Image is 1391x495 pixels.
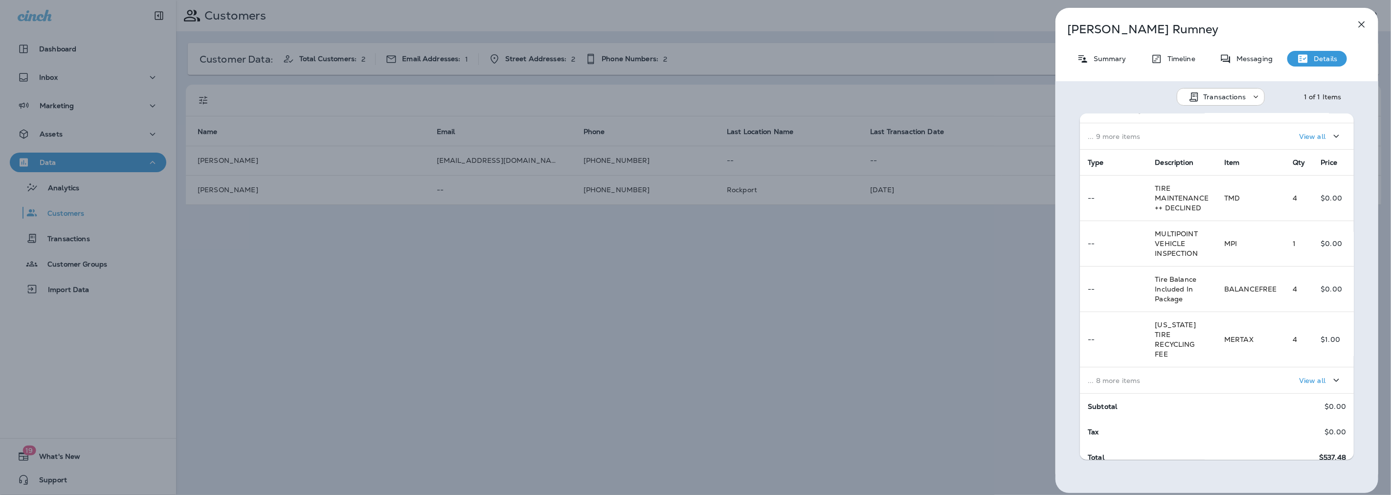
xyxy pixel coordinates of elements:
span: MERTAX [1224,335,1254,344]
p: -- [1088,285,1139,293]
p: -- [1088,240,1139,247]
p: [PERSON_NAME] Rumney [1067,22,1334,36]
p: Details [1309,55,1337,63]
p: $0.00 [1324,403,1346,410]
span: MPI [1224,239,1237,248]
span: Price [1321,158,1337,167]
p: Summary [1089,55,1126,63]
span: Type [1088,158,1104,167]
p: $0.00 [1324,428,1346,436]
span: Tax [1088,427,1099,436]
p: $0.00 [1321,285,1346,293]
p: Transactions [1204,93,1246,101]
p: View all [1299,133,1325,140]
span: BALANCEFREE [1224,285,1277,293]
span: 4 [1293,194,1297,202]
p: ... 9 more items [1088,133,1196,140]
span: Item [1224,158,1240,167]
span: Qty [1293,158,1305,167]
p: $1.00 [1321,336,1346,343]
span: 4 [1293,285,1297,293]
span: 1 [1293,239,1296,248]
span: Description [1155,158,1193,167]
span: 4 [1293,335,1297,344]
span: TIRE MAINTENANCE ++ DECLINED [1155,184,1209,212]
span: Tire Balance Included In Package [1155,275,1196,303]
p: Timeline [1163,55,1195,63]
button: View all [1295,371,1346,389]
span: $537.48 [1319,453,1346,462]
p: $0.00 [1321,240,1346,247]
button: View all [1295,127,1346,145]
span: Subtotal [1088,402,1117,411]
p: Messaging [1232,55,1273,63]
p: $0.00 [1321,194,1346,202]
span: MULTIPOINT VEHICLE INSPECTION [1155,229,1197,258]
p: View all [1299,377,1325,384]
p: -- [1088,336,1139,343]
span: TMD [1224,194,1240,202]
span: [US_STATE] TIRE RECYCLING FEE [1155,320,1195,359]
p: ... 8 more items [1088,377,1209,384]
p: -- [1088,194,1139,202]
span: Total [1088,453,1104,462]
div: 1 of 1 Items [1304,93,1342,101]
